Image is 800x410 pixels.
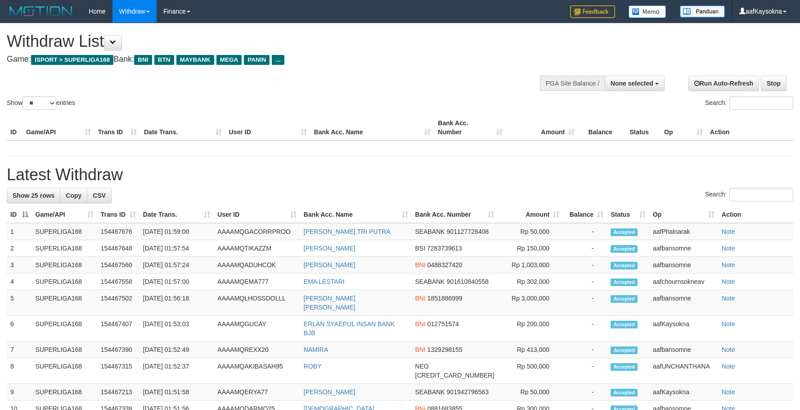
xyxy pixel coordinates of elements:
td: AAAAMQEMA777 [214,273,300,290]
img: panduan.png [680,5,725,18]
td: Rp 302,000 [498,273,563,290]
span: ... [272,55,284,65]
td: AAAAMQREXX20 [214,342,300,358]
a: Note [722,228,735,235]
td: 154467315 [97,358,139,384]
span: BNI [415,346,426,353]
td: 154467648 [97,240,139,257]
td: AAAAMQADUHCOK [214,257,300,273]
td: aafKaysokna [649,316,718,342]
span: Accepted [611,262,638,269]
span: BNI [415,320,426,328]
td: 5 [7,290,32,316]
a: ERLAN SYAEPUL INSAN BANK BJB [304,320,395,337]
a: Note [722,320,735,328]
td: AAAAMQLHOSSDOLLL [214,290,300,316]
td: 154467213 [97,384,139,401]
td: aafbansomne [649,257,718,273]
span: Copy 5859459297850900 to clipboard [415,372,494,379]
th: Action [706,115,793,141]
td: - [563,257,607,273]
label: Search: [705,188,793,201]
a: [PERSON_NAME] [PERSON_NAME] [304,295,355,311]
td: aafbansomne [649,342,718,358]
input: Search: [729,96,793,110]
span: Accepted [611,389,638,396]
input: Search: [729,188,793,201]
h1: Latest Withdraw [7,166,793,184]
td: AAAAMQTIKAZZM [214,240,300,257]
td: Rp 413,000 [498,342,563,358]
span: Accepted [611,295,638,303]
a: Note [722,346,735,353]
img: Button%20Memo.svg [629,5,666,18]
td: AAAAMQGUCAY [214,316,300,342]
span: Accepted [611,228,638,236]
td: Rp 150,000 [498,240,563,257]
th: Game/API [22,115,94,141]
span: Copy 7283739613 to clipboard [427,245,462,252]
h1: Withdraw List [7,32,524,50]
th: Trans ID [94,115,140,141]
span: ISPORT > SUPERLIGA168 [31,55,113,65]
th: ID: activate to sort column descending [7,206,32,223]
td: [DATE] 01:52:37 [139,358,214,384]
td: aafbansomne [649,290,718,316]
a: [PERSON_NAME] [304,245,355,252]
td: - [563,223,607,240]
th: User ID [225,115,310,141]
span: Accepted [611,278,638,286]
th: Status [626,115,661,141]
span: Accepted [611,321,638,328]
td: SUPERLIGA168 [32,316,97,342]
td: SUPERLIGA168 [32,240,97,257]
a: Note [722,278,735,285]
a: ROBY [304,363,322,370]
td: aafUNCHANTHANA [649,358,718,384]
span: Accepted [611,363,638,371]
th: Balance: activate to sort column ascending [563,206,607,223]
a: NAMIRA [304,346,328,353]
td: [DATE] 01:52:49 [139,342,214,358]
a: [PERSON_NAME] [304,388,355,396]
td: 154467407 [97,316,139,342]
td: SUPERLIGA168 [32,358,97,384]
td: 154467676 [97,223,139,240]
a: Copy [60,188,87,203]
td: 154467390 [97,342,139,358]
th: ID [7,115,22,141]
a: Note [722,245,735,252]
a: Note [722,261,735,269]
a: Show 25 rows [7,188,60,203]
span: BNI [415,295,426,302]
a: Stop [761,76,787,91]
td: SUPERLIGA168 [32,273,97,290]
td: [DATE] 01:51:58 [139,384,214,401]
td: - [563,358,607,384]
th: Date Trans. [140,115,225,141]
label: Search: [705,96,793,110]
td: AAAAMQGACORRPROO [214,223,300,240]
div: PGA Site Balance / [540,76,605,91]
span: Copy [66,192,81,199]
th: Bank Acc. Name [310,115,435,141]
th: Bank Acc. Name: activate to sort column ascending [300,206,412,223]
td: aafPhalnarak [649,223,718,240]
td: Rp 500,000 [498,358,563,384]
td: aafKaysokna [649,384,718,401]
th: Amount: activate to sort column ascending [498,206,563,223]
td: - [563,342,607,358]
td: Rp 200,000 [498,316,563,342]
td: [DATE] 01:57:54 [139,240,214,257]
th: Action [718,206,793,223]
td: 7 [7,342,32,358]
a: Note [722,363,735,370]
td: - [563,273,607,290]
span: Copy 012751574 to clipboard [427,320,459,328]
a: Run Auto-Refresh [688,76,759,91]
span: PANIN [244,55,270,65]
span: Accepted [611,346,638,354]
span: BSI [415,245,426,252]
td: SUPERLIGA168 [32,223,97,240]
td: 2 [7,240,32,257]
